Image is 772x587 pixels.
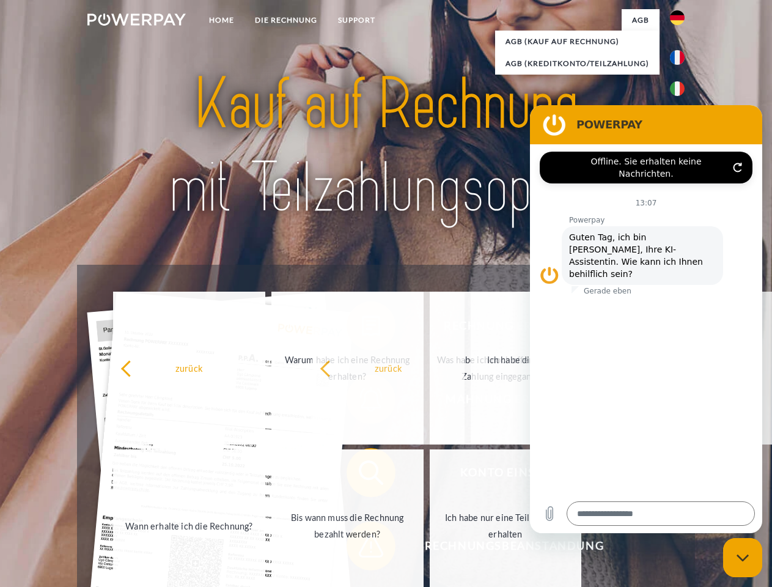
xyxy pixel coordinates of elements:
[87,13,186,26] img: logo-powerpay-white.svg
[622,9,660,31] a: agb
[320,360,457,376] div: zurück
[670,81,685,96] img: it
[117,59,655,234] img: title-powerpay_de.svg
[478,352,616,385] div: Ich habe die Rechnung bereits bezahlt
[530,105,762,533] iframe: Messaging-Fenster
[495,31,660,53] a: AGB (Kauf auf Rechnung)
[670,50,685,65] img: fr
[670,10,685,25] img: de
[495,53,660,75] a: AGB (Kreditkonto/Teilzahlung)
[723,538,762,577] iframe: Schaltfläche zum Öffnen des Messaging-Fensters; Konversation läuft
[244,9,328,31] a: DIE RECHNUNG
[279,352,416,385] div: Warum habe ich eine Rechnung erhalten?
[279,509,416,542] div: Bis wann muss die Rechnung bezahlt werden?
[120,360,258,376] div: zurück
[328,9,386,31] a: SUPPORT
[120,517,258,534] div: Wann erhalte ich die Rechnung?
[199,9,244,31] a: Home
[437,509,575,542] div: Ich habe nur eine Teillieferung erhalten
